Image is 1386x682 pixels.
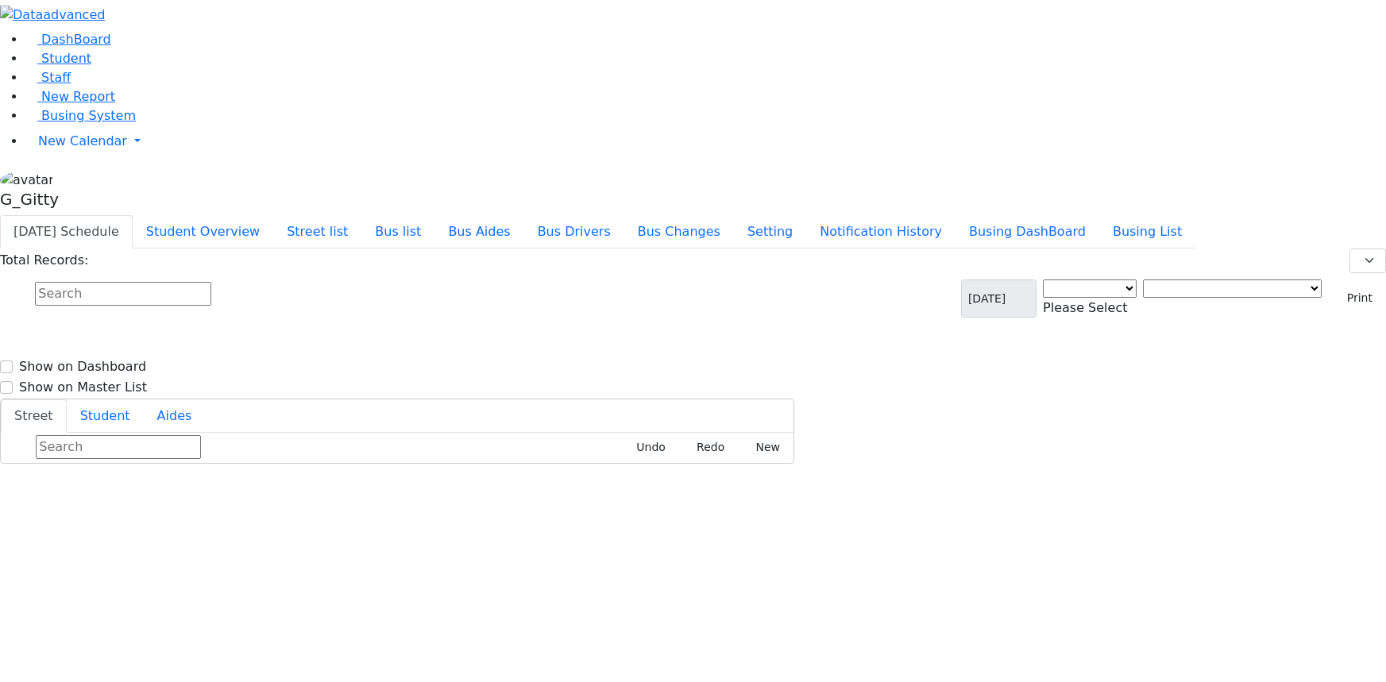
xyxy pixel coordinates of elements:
button: Redo [679,435,732,460]
a: Student [25,51,91,66]
label: Show on Dashboard [19,357,146,376]
span: Student [41,51,91,66]
input: Search [36,435,201,459]
label: Show on Master List [19,378,147,397]
button: Street list [273,215,361,249]
span: DashBoard [41,32,111,47]
button: Bus Aides [434,215,523,249]
span: Please Select [1043,300,1127,315]
a: Staff [25,70,71,85]
a: New Report [25,89,115,104]
button: Student Overview [133,215,273,249]
select: Default select example [1349,249,1386,273]
span: New Calendar [38,133,127,148]
span: Staff [41,70,71,85]
input: Search [35,282,211,306]
button: Busing DashBoard [956,215,1099,249]
button: Bus list [361,215,434,249]
button: Aides [144,399,206,433]
button: Print [1328,286,1380,310]
span: New Report [41,89,115,104]
button: Setting [734,215,806,249]
div: Street [1,433,793,463]
button: Bus Changes [624,215,734,249]
button: Undo [619,435,673,460]
button: Student [67,399,144,433]
button: New [738,435,787,460]
button: Street [1,399,67,433]
a: Busing System [25,108,136,123]
button: Notification History [806,215,956,249]
button: Bus Drivers [524,215,624,249]
span: Busing System [41,108,136,123]
a: DashBoard [25,32,111,47]
a: New Calendar [25,125,1386,157]
button: Busing List [1099,215,1195,249]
